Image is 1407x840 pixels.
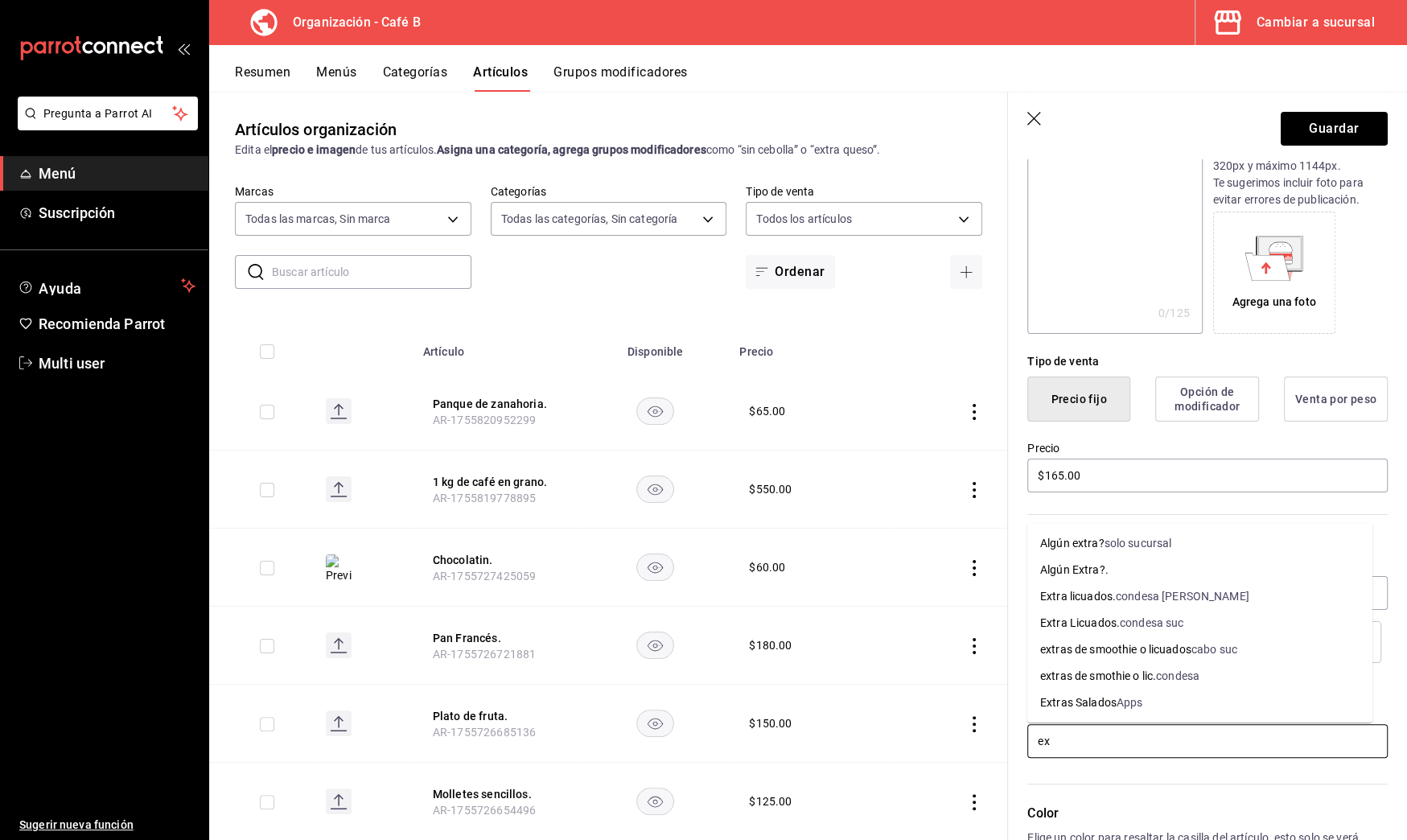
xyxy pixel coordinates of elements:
span: AR-1755819778895 [433,492,536,504]
div: Extra Licuados. [1040,615,1120,632]
span: Recomienda Parrot [39,313,195,335]
div: $ 550.00 [749,481,792,497]
th: Precio [730,321,888,373]
div: condesa [1156,668,1199,685]
span: Multi user [39,352,195,374]
input: Elige un grupo modificador [1027,724,1388,758]
h3: Organización - Café B [280,13,421,32]
span: Suscripción [39,202,195,224]
strong: Asigna una categoría, agrega grupos modificadores [437,143,706,156]
button: Menús [316,64,356,92]
p: Color [1027,804,1388,823]
button: Resumen [235,64,290,92]
button: edit-product-location [433,396,562,412]
img: Preview [326,554,352,583]
input: $0.00 [1027,459,1388,492]
button: edit-product-location [433,552,562,568]
button: availability-product [636,476,674,503]
span: AR-1755726721881 [433,648,536,661]
span: Todas las marcas, Sin marca [245,211,391,227]
button: availability-product [636,710,674,737]
button: open_drawer_menu [177,42,190,55]
div: Agrega una foto [1232,294,1316,311]
div: Algún extra? [1040,535,1105,552]
label: Marcas [235,186,471,197]
div: Extra licuados. [1040,588,1116,605]
div: extras de smothie o lic. [1040,668,1156,685]
div: Extras Salados [1040,694,1117,711]
div: Agrega una foto [1217,216,1331,330]
button: Categorías [383,64,448,92]
div: Tipo de venta [1027,353,1388,370]
span: Ayuda [39,276,175,295]
span: Sugerir nueva función [19,817,195,834]
span: Todos los artículos [756,211,852,227]
span: Menú [39,163,195,184]
th: Artículo [413,321,581,373]
button: actions [966,482,982,498]
button: Guardar [1281,112,1388,146]
button: Precio fijo [1027,377,1130,422]
div: Apps [1117,694,1143,711]
button: availability-product [636,397,674,425]
button: Ordenar [746,255,834,289]
button: availability-product [636,788,674,815]
div: condesa suc [1120,615,1183,632]
button: availability-product [636,554,674,581]
div: extras de smoothie o licuados [1040,641,1191,658]
label: Categorías [491,186,727,197]
div: condesa [PERSON_NAME] [1116,588,1249,605]
p: JPG o PNG hasta 10 MB mínimo 320px y máximo 1144px. Te sugerimos incluir foto para evitar errores... [1213,141,1388,208]
div: Edita el de tus artículos. como “sin cebolla” o “extra queso”. [235,142,982,159]
label: Precio [1027,443,1388,454]
div: $ 60.00 [749,559,785,575]
div: $ 180.00 [749,637,792,653]
span: AR-1755727425059 [433,570,536,583]
button: actions [966,716,982,732]
button: edit-product-location [433,786,562,802]
button: Grupos modificadores [553,64,687,92]
span: Pregunta a Parrot AI [43,105,173,122]
button: Artículos [473,64,528,92]
button: edit-product-location [433,708,562,724]
div: $ 65.00 [749,403,785,419]
div: Algún Extra?. [1040,562,1109,579]
button: Opción de modificador [1155,377,1259,422]
button: actions [966,560,982,576]
div: 0 /125 [1158,305,1190,321]
button: actions [966,638,982,654]
div: cabo suc [1191,641,1237,658]
button: edit-product-location [433,630,562,646]
button: edit-product-location [433,474,562,490]
span: Todas las categorías, Sin categoría [501,211,678,227]
th: Disponible [581,321,730,373]
div: $ 125.00 [749,793,792,809]
input: Buscar artículo [272,256,471,288]
a: Pregunta a Parrot AI [11,117,198,134]
label: Tipo de venta [746,186,982,197]
div: $ 150.00 [749,715,792,731]
span: AR-1755726654496 [433,804,536,817]
button: Venta por peso [1284,377,1388,422]
div: navigation tabs [235,64,1407,92]
span: AR-1755726685136 [433,726,536,739]
button: actions [966,404,982,420]
span: AR-1755820952299 [433,414,536,426]
button: Pregunta a Parrot AI [18,97,198,130]
div: Artículos organización [235,117,397,142]
div: solo sucursal [1104,535,1171,552]
div: Cambiar a sucursal [1257,11,1375,34]
strong: precio e imagen [272,143,356,156]
button: actions [966,794,982,810]
button: availability-product [636,632,674,659]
